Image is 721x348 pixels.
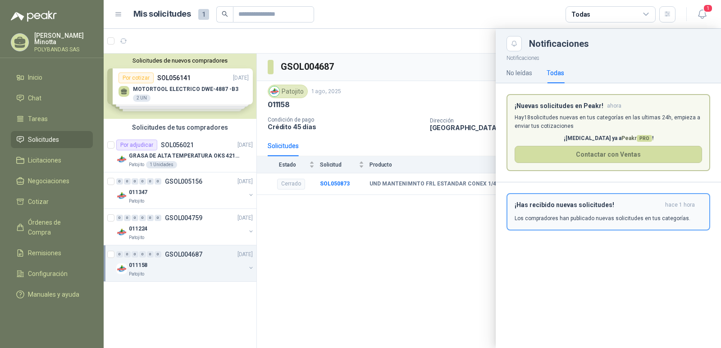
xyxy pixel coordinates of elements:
span: Inicio [28,72,42,82]
button: 1 [694,6,710,23]
p: Notificaciones [496,51,721,63]
span: 1 [198,9,209,20]
a: Manuales y ayuda [11,286,93,303]
span: Manuales y ayuda [28,289,79,299]
span: search [222,11,228,17]
p: [PERSON_NAME] Minotta [34,32,93,45]
span: Tareas [28,114,48,124]
span: Configuración [28,269,68,279]
button: Contactar con Ventas [515,146,702,163]
span: Negociaciones [28,176,69,186]
span: Solicitudes [28,135,59,145]
a: Solicitudes [11,131,93,148]
h3: ¡Nuevas solicitudes en Peakr! [515,102,603,110]
span: hace 1 hora [665,201,695,209]
a: Inicio [11,69,93,86]
div: Todas [571,9,590,19]
span: Órdenes de Compra [28,217,84,237]
div: Notificaciones [529,39,710,48]
h3: ¡Has recibido nuevas solicitudes! [515,201,662,209]
span: Remisiones [28,248,61,258]
a: Cotizar [11,193,93,210]
div: Todas [547,68,564,78]
button: Close [507,36,522,51]
span: Licitaciones [28,155,61,165]
button: ¡Has recibido nuevas solicitudes!hace 1 hora Los compradores han publicado nuevas solicitudes en ... [507,193,710,230]
a: Configuración [11,265,93,282]
span: Peakr [621,135,652,141]
span: 1 [703,4,713,13]
a: Chat [11,90,93,107]
a: Órdenes de Compra [11,214,93,241]
a: Licitaciones [11,152,93,169]
p: Hay 18 solicitudes nuevas en tus categorías en las ultimas 24h, empieza a enviar tus cotizaciones [515,113,702,131]
span: ahora [607,102,621,110]
span: Chat [28,93,41,103]
span: PRO [637,135,652,142]
a: Remisiones [11,244,93,262]
div: No leídas [507,68,532,78]
img: Logo peakr [11,11,57,22]
a: Negociaciones [11,172,93,190]
a: Tareas [11,110,93,127]
p: Los compradores han publicado nuevas solicitudes en tus categorías. [515,214,690,222]
p: ¡[MEDICAL_DATA] ya a ! [515,134,702,143]
span: Cotizar [28,197,49,207]
p: POLYBANDAS SAS [34,47,93,52]
h1: Mis solicitudes [133,8,191,21]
